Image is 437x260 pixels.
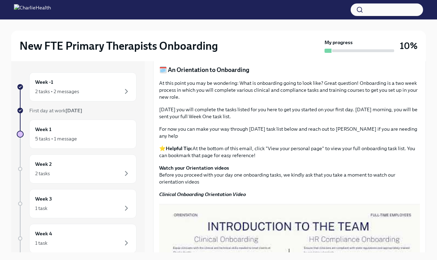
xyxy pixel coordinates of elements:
[35,160,52,168] h6: Week 2
[14,4,51,15] img: CharlieHealth
[35,88,79,95] div: 2 tasks • 2 messages
[159,145,420,159] p: ⭐ At the bottom of this email, click "View your personal page" to view your full onboarding task ...
[17,154,136,184] a: Week 22 tasks
[35,170,50,177] div: 2 tasks
[166,145,193,152] strong: Helpful Tip:
[17,120,136,149] a: Week 15 tasks • 1 message
[400,40,418,52] h3: 10%
[19,39,218,53] h2: New FTE Primary Therapists Onboarding
[65,107,82,114] strong: [DATE]
[17,224,136,253] a: Week 41 task
[159,80,420,100] p: At this point you may be wondering: What is onboarding going to look like? Great question! Onboar...
[17,189,136,218] a: Week 31 task
[159,106,420,120] p: [DATE] you will complete the tasks listed for you here to get you started on your first day. [DAT...
[35,205,47,212] div: 1 task
[35,195,52,203] h6: Week 3
[159,66,420,74] p: 🗓️ An Orientation to Onboarding
[17,72,136,101] a: Week -12 tasks • 2 messages
[35,135,77,142] div: 5 tasks • 1 message
[35,78,53,86] h6: Week -1
[159,191,246,197] strong: Clinical Onboarding Orientation Video
[35,239,47,246] div: 1 task
[35,125,52,133] h6: Week 1
[159,164,420,185] p: Before you proceed with your day one onboarding tasks, we kindly ask that you take a moment to wa...
[35,230,52,237] h6: Week 4
[159,165,229,171] strong: Watch your Orientation videos
[17,107,136,114] a: First day at work[DATE]
[325,39,353,46] strong: My progress
[29,107,82,114] span: First day at work
[159,125,420,139] p: For now you can make your way through [DATE] task list below and reach out to [PERSON_NAME] if yo...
